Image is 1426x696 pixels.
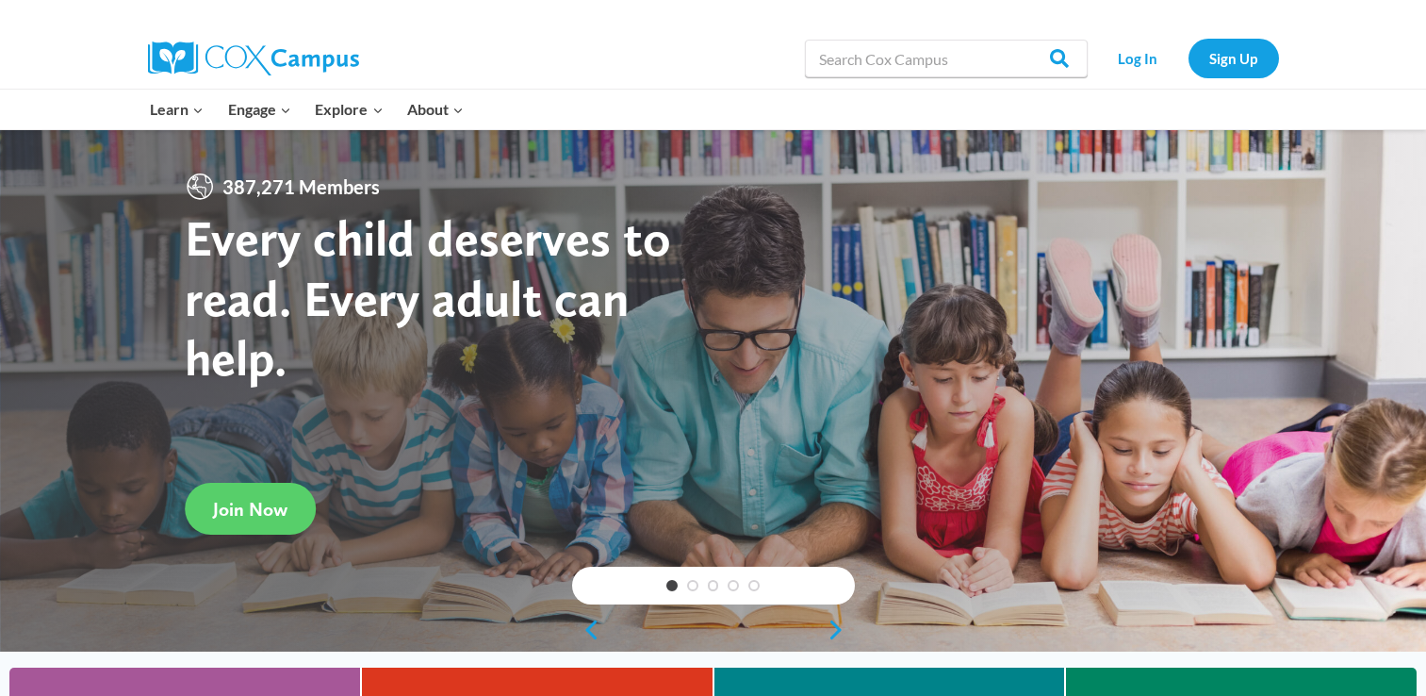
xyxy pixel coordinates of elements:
span: 387,271 Members [215,172,387,202]
a: 2 [687,580,698,591]
a: Join Now [185,483,316,535]
a: 3 [708,580,719,591]
a: Log In [1097,39,1179,77]
a: 1 [666,580,678,591]
span: Explore [315,97,383,122]
span: Learn [150,97,204,122]
span: Engage [228,97,291,122]
a: 5 [748,580,760,591]
img: Cox Campus [148,41,359,75]
a: 4 [728,580,739,591]
a: previous [572,619,600,641]
a: Sign Up [1188,39,1279,77]
nav: Primary Navigation [139,90,476,129]
span: Join Now [213,498,287,521]
nav: Secondary Navigation [1097,39,1279,77]
span: About [407,97,464,122]
strong: Every child deserves to read. Every adult can help. [185,207,671,388]
div: content slider buttons [572,611,855,649]
input: Search Cox Campus [805,40,1088,77]
a: next [827,619,855,641]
